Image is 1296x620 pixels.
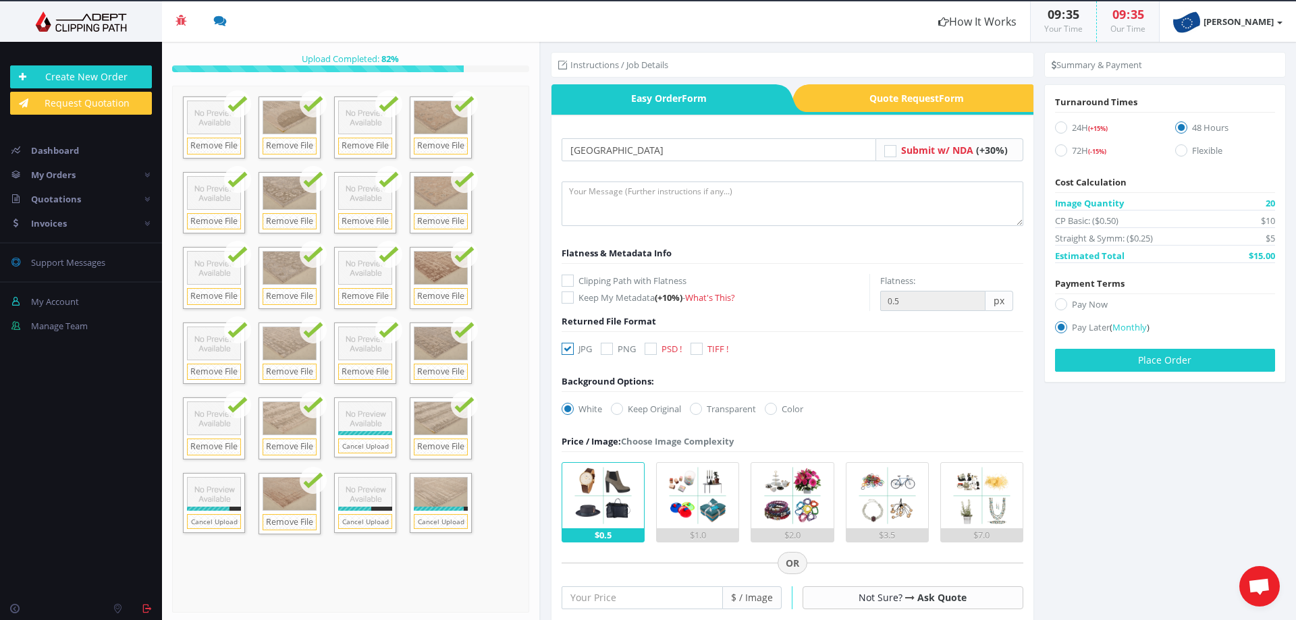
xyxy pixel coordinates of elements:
a: Cancel Upload [338,439,392,453]
div: Upload Completed: [172,52,529,65]
span: 20 [1266,196,1275,210]
div: Open de chat [1239,566,1280,607]
span: Monthly [1112,321,1147,333]
span: Image Quantity [1055,196,1124,210]
label: JPG [562,342,592,356]
a: Remove File [414,138,468,154]
a: Remove File [338,364,392,381]
label: 72H [1055,144,1155,162]
div: Choose Image Complexity [562,434,734,448]
a: Remove File [187,138,241,154]
label: Pay Now [1055,298,1275,316]
span: Support Messages [31,256,105,269]
span: px [986,291,1013,311]
label: 48 Hours [1175,121,1275,139]
label: Flatness: [880,274,915,287]
span: PSD ! [661,343,682,355]
a: Remove File [187,288,241,305]
span: Cost Calculation [1055,176,1127,188]
div: $1.0 [657,528,738,542]
div: Background Options: [562,374,654,388]
button: Place Order [1055,349,1275,372]
label: Clipping Path with Flatness [562,274,869,287]
span: $5 [1266,231,1275,245]
span: (+15%) [1088,124,1108,133]
span: : [1061,6,1066,22]
label: Flexible [1175,144,1275,162]
a: Remove File [338,138,392,154]
span: TIFF ! [707,343,728,355]
a: Remove File [414,364,468,381]
span: (-15%) [1088,147,1106,156]
a: Remove File [263,364,317,381]
a: Cancel Upload [338,514,392,529]
a: Remove File [263,288,317,305]
a: Remove File [338,213,392,230]
span: (+10%) [655,291,682,304]
label: PNG [601,342,636,356]
span: Price / Image: [562,435,621,447]
label: Pay Later [1055,320,1275,339]
span: 09 [1048,6,1061,22]
i: Form [682,92,707,105]
a: Remove File [414,288,468,305]
a: (-15%) [1088,144,1106,157]
span: 09 [1112,6,1126,22]
a: Remove File [338,288,392,305]
span: $15.00 [1249,249,1275,262]
span: 82 [381,53,391,65]
a: Remove File [263,138,317,154]
span: (+30%) [976,144,1008,157]
span: $ / Image [723,586,782,609]
a: Remove File [187,213,241,230]
span: Turnaround Times [1055,96,1137,108]
span: Easy Order [551,84,776,112]
strong: % [379,53,399,65]
span: Submit w/ NDA [901,144,973,157]
span: Quote Request [809,84,1033,112]
span: Quotations [31,193,81,205]
span: Dashboard [31,144,79,157]
label: Keep Original [611,402,681,416]
label: 24H [1055,121,1155,139]
a: How It Works [925,1,1030,42]
span: 35 [1131,6,1144,22]
input: Your Price [562,586,723,609]
span: My Account [31,295,79,308]
li: Summary & Payment [1052,58,1142,72]
a: Create New Order [10,65,152,88]
input: Your Order Title [562,138,876,161]
a: Remove File [187,364,241,381]
span: Invoices [31,217,67,229]
img: timthumb.php [1173,8,1200,35]
label: Color [765,402,803,416]
label: White [562,402,602,416]
small: Our Time [1110,23,1145,34]
a: Remove File [414,439,468,455]
a: Easy OrderForm [551,84,776,112]
a: Cancel Upload [414,514,468,529]
a: Submit w/ NDA (+30%) [901,144,1008,157]
img: 1.png [570,463,636,528]
a: Quote RequestForm [809,84,1033,112]
a: Remove File [263,439,317,455]
span: 35 [1066,6,1079,22]
a: (Monthly) [1110,321,1150,333]
small: Your Time [1044,23,1083,34]
a: [PERSON_NAME] [1160,1,1296,42]
a: Request Quotation [10,92,152,115]
a: Remove File [263,213,317,230]
div: $3.5 [846,528,928,542]
a: Cancel Upload [187,514,241,529]
span: Estimated Total [1055,249,1125,262]
a: What's This? [685,291,735,304]
span: My Orders [31,169,76,181]
a: Remove File [187,439,241,455]
strong: [PERSON_NAME] [1204,16,1274,28]
i: Form [939,92,964,105]
img: 3.png [760,463,826,528]
a: Remove File [263,514,317,531]
span: : [1126,6,1131,22]
img: 4.png [855,463,920,528]
span: Returned File Format [562,315,656,327]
